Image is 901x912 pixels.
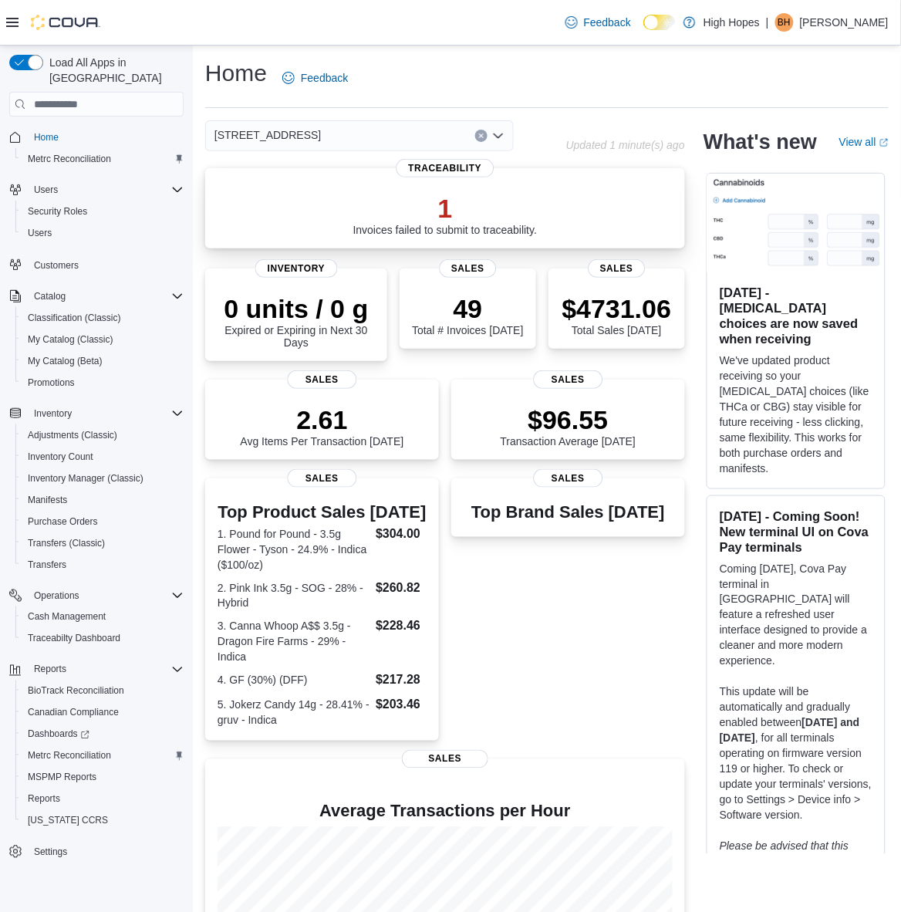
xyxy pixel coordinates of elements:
[376,617,427,636] dd: $228.46
[22,202,184,221] span: Security Roles
[22,448,184,466] span: Inventory Count
[31,15,100,30] img: Cova
[15,468,190,489] button: Inventory Manager (Classic)
[22,373,81,392] a: Promotions
[22,682,184,701] span: BioTrack Reconciliation
[439,259,497,278] span: Sales
[22,448,100,466] a: Inventory Count
[22,704,184,722] span: Canadian Compliance
[9,120,184,904] nav: Complex example
[34,131,59,144] span: Home
[22,224,58,242] a: Users
[15,724,190,745] a: Dashboards
[218,503,427,522] h3: Top Product Sales [DATE]
[22,352,184,370] span: My Catalog (Beta)
[34,664,66,676] span: Reports
[15,372,190,394] button: Promotions
[376,671,427,690] dd: $217.28
[22,725,96,744] a: Dashboards
[15,606,190,628] button: Cash Management
[22,512,104,531] a: Purchase Orders
[15,745,190,767] button: Metrc Reconciliation
[22,352,109,370] a: My Catalog (Beta)
[22,812,184,830] span: Washington CCRS
[28,227,52,239] span: Users
[353,193,538,224] p: 1
[720,353,872,476] p: We've updated product receiving so your [MEDICAL_DATA] choices (like THCa or CBG) stay visible fo...
[15,628,190,650] button: Traceabilty Dashboard
[28,843,73,862] a: Settings
[22,630,127,648] a: Traceabilty Dashboard
[28,537,105,549] span: Transfers (Classic)
[704,130,817,154] h2: What's new
[28,611,106,623] span: Cash Management
[22,426,184,444] span: Adjustments (Classic)
[15,424,190,446] button: Adjustments (Classic)
[28,843,184,862] span: Settings
[412,293,523,324] p: 49
[28,451,93,463] span: Inventory Count
[720,561,872,669] p: Coming [DATE], Cova Pay terminal in [GEOGRAPHIC_DATA] will feature a refreshed user interface des...
[766,13,769,32] p: |
[15,789,190,810] button: Reports
[3,253,190,275] button: Customers
[22,534,184,552] span: Transfers (Classic)
[218,526,370,573] dt: 1. Pound for Pound - 3.5g Flower - Tyson - 24.9% - Indica ($100/oz)
[287,469,357,488] span: Sales
[28,256,85,275] a: Customers
[28,815,108,827] span: [US_STATE] CCRS
[214,126,321,144] span: [STREET_ADDRESS]
[28,472,143,485] span: Inventory Manager (Classic)
[15,810,190,832] button: [US_STATE] CCRS
[720,508,872,555] h3: [DATE] - Coming Soon! New terminal UI on Cova Pay terminals
[15,329,190,350] button: My Catalog (Classic)
[22,309,184,327] span: Classification (Classic)
[402,750,488,768] span: Sales
[241,404,404,448] div: Avg Items Per Transaction [DATE]
[28,586,184,605] span: Operations
[3,841,190,863] button: Settings
[218,802,673,821] h4: Average Transactions per Hour
[34,589,79,602] span: Operations
[15,350,190,372] button: My Catalog (Beta)
[34,259,79,272] span: Customers
[218,293,375,324] p: 0 units / 0 g
[533,370,603,389] span: Sales
[879,138,889,147] svg: External link
[396,159,494,177] span: Traceability
[22,202,93,221] a: Security Roles
[22,469,184,488] span: Inventory Manager (Classic)
[22,768,184,787] span: MSPMP Reports
[15,767,190,789] button: MSPMP Reports
[643,15,676,31] input: Dark Mode
[492,130,504,142] button: Open list of options
[501,404,636,435] p: $96.55
[15,489,190,511] button: Manifests
[28,404,184,423] span: Inventory
[22,812,114,830] a: [US_STATE] CCRS
[218,673,370,688] dt: 4. GF (30%) (DFF)
[839,136,889,148] a: View allExternal link
[218,293,375,349] div: Expired or Expiring in Next 30 Days
[22,556,73,574] a: Transfers
[584,15,631,30] span: Feedback
[775,13,794,32] div: Bridjette Holland
[720,840,849,899] em: Please be advised that this update is purely visual and does not impact payment functionality.
[3,585,190,606] button: Operations
[15,446,190,468] button: Inventory Count
[22,491,73,509] a: Manifests
[22,704,125,722] a: Canadian Compliance
[15,148,190,170] button: Metrc Reconciliation
[28,772,96,784] span: MSPMP Reports
[22,747,184,765] span: Metrc Reconciliation
[28,287,72,306] button: Catalog
[43,55,184,86] span: Load All Apps in [GEOGRAPHIC_DATA]
[3,179,190,201] button: Users
[28,750,111,762] span: Metrc Reconciliation
[15,554,190,576] button: Transfers
[15,681,190,702] button: BioTrack Reconciliation
[720,285,872,346] h3: [DATE] - [MEDICAL_DATA] choices are now saved when receiving
[588,259,646,278] span: Sales
[28,633,120,645] span: Traceabilty Dashboard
